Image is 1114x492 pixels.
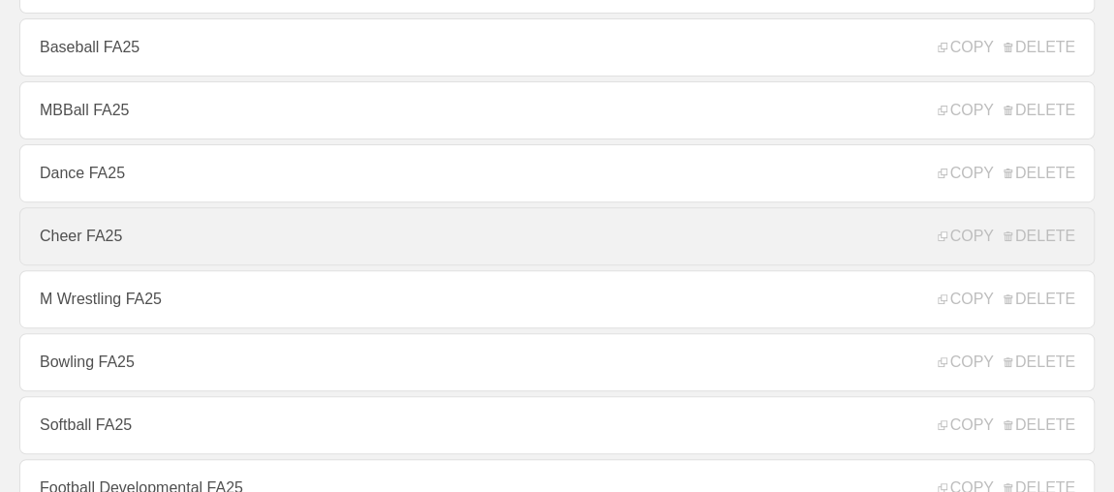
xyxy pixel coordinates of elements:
span: COPY [938,228,993,245]
a: MBBall FA25 [19,81,1095,139]
a: Bowling FA25 [19,333,1095,391]
span: COPY [938,102,993,119]
span: DELETE [1004,165,1075,182]
a: Dance FA25 [19,144,1095,202]
a: Baseball FA25 [19,18,1095,77]
span: COPY [938,39,993,56]
span: DELETE [1004,228,1075,245]
a: Softball FA25 [19,396,1095,454]
span: COPY [938,165,993,182]
iframe: Chat Widget [765,267,1114,492]
a: Cheer FA25 [19,207,1095,265]
a: M Wrestling FA25 [19,270,1095,328]
span: DELETE [1004,102,1075,119]
span: DELETE [1004,39,1075,56]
